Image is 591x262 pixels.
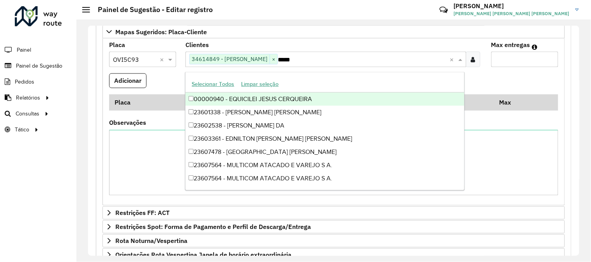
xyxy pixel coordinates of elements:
label: Placa [109,40,125,49]
span: Mapas Sugeridos: Placa-Cliente [115,29,207,35]
div: 23601338 - [PERSON_NAME] [PERSON_NAME] [185,106,464,119]
span: Painel [17,46,31,54]
span: Restrições FF: ACT [115,210,169,216]
span: Restrições Spot: Forma de Pagamento e Perfil de Descarga/Entrega [115,224,311,230]
h3: [PERSON_NAME] [454,2,570,10]
th: Placa [109,94,183,111]
span: 34614849 - [PERSON_NAME] [190,54,270,64]
span: [PERSON_NAME] [PERSON_NAME] [PERSON_NAME] [454,10,570,17]
div: 23607719 - SENDAS DISTRIBUIDORA S A [185,185,464,198]
div: 23602538 - [PERSON_NAME] DA [185,119,464,132]
span: Orientações Rota Vespertina Janela de horário extraordinária [115,252,291,258]
button: Selecionar Todos [188,78,238,90]
ng-dropdown-panel: Options list [185,72,464,190]
div: 23607478 - [GEOGRAPHIC_DATA] [PERSON_NAME] [185,145,464,159]
label: Clientes [185,40,209,49]
span: × [270,55,277,64]
span: Pedidos [15,78,34,86]
div: 23603361 - EDNILTON [PERSON_NAME] [PERSON_NAME] [185,132,464,145]
h2: Painel de Sugestão - Editar registro [90,5,213,14]
a: Restrições Spot: Forma de Pagamento e Perfil de Descarga/Entrega [102,220,565,234]
div: 23607564 - MULTICOM ATACADO E VAREJO S A. [185,159,464,172]
a: Restrições FF: ACT [102,206,565,220]
a: Contato Rápido [435,2,452,18]
th: Max [494,94,525,111]
label: Observações [109,118,146,128]
em: Máximo de clientes que serão colocados na mesma rota com os clientes informados [532,44,538,50]
button: Adicionar [109,73,146,88]
button: Limpar seleção [238,78,282,90]
span: Clear all [450,55,457,64]
th: Código Cliente [183,94,399,111]
a: Orientações Rota Vespertina Janela de horário extraordinária [102,248,565,262]
a: Mapas Sugeridos: Placa-Cliente [102,25,565,38]
div: 00000940 - EQUICILEI JESUS CERQUEIRA [185,93,464,106]
span: Clear all [160,55,166,64]
span: Tático [15,126,29,134]
div: Mapas Sugeridos: Placa-Cliente [102,38,565,206]
div: 23607564 - MULTICOM ATACADO E VAREJO S A. [185,172,464,185]
a: Rota Noturna/Vespertina [102,234,565,248]
span: Rota Noturna/Vespertina [115,238,187,244]
span: Painel de Sugestão [16,62,62,70]
span: Relatórios [16,94,40,102]
label: Max entregas [491,40,530,49]
span: Consultas [16,110,39,118]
